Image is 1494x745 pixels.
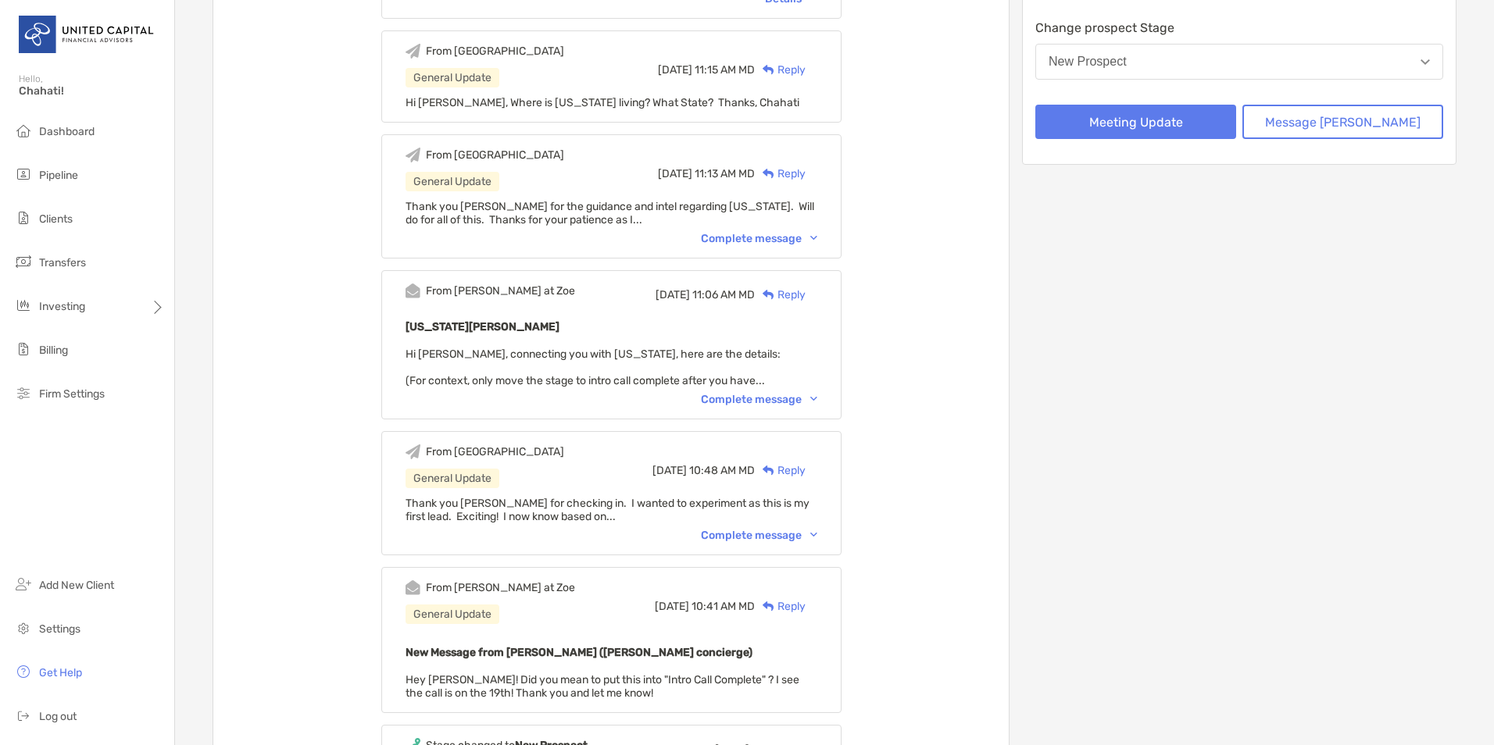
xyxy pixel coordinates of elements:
span: [DATE] [655,600,689,613]
img: firm-settings icon [14,383,33,402]
img: Event icon [406,148,420,162]
img: Chevron icon [810,533,817,537]
img: add_new_client icon [14,575,33,594]
img: Event icon [406,283,420,298]
span: Hi [PERSON_NAME], connecting you with [US_STATE], here are the details: (For context, only move t... [406,348,781,387]
div: Reply [755,462,806,479]
img: get-help icon [14,662,33,681]
img: Chevron icon [810,397,817,401]
img: Open dropdown arrow [1421,59,1430,65]
b: New Message from [PERSON_NAME] ([PERSON_NAME] concierge) [406,646,752,659]
div: From [GEOGRAPHIC_DATA] [426,148,564,162]
img: Reply icon [763,465,774,476]
button: New Prospect [1035,44,1443,80]
img: Reply icon [763,601,774,611]
button: Message [PERSON_NAME] [1242,105,1443,139]
span: 11:06 AM MD [692,288,755,301]
span: 11:13 AM MD [695,167,755,180]
img: Reply icon [763,65,774,75]
img: pipeline icon [14,165,33,184]
div: Complete message [701,393,817,406]
p: Change prospect Stage [1035,18,1443,37]
div: Reply [755,62,806,78]
span: Dashboard [39,125,95,138]
div: General Update [406,469,499,488]
div: Complete message [701,232,817,245]
span: Log out [39,710,77,723]
button: Meeting Update [1035,105,1236,139]
img: transfers icon [14,252,33,271]
img: investing icon [14,296,33,315]
img: Chevron icon [810,236,817,241]
img: logout icon [14,706,33,725]
div: From [GEOGRAPHIC_DATA] [426,445,564,458]
div: Reply [755,598,806,615]
div: From [PERSON_NAME] at Zoe [426,284,575,298]
span: [DATE] [658,63,692,77]
img: clients icon [14,209,33,227]
span: Transfers [39,256,86,269]
div: Reply [755,166,806,182]
img: United Capital Logo [19,6,155,62]
img: dashboard icon [14,121,33,140]
span: Thank you [PERSON_NAME] for the guidance and intel regarding [US_STATE]. Will do for all of this.... [406,200,814,226]
div: From [PERSON_NAME] at Zoe [426,581,575,594]
span: Hey [PERSON_NAME]! Did you mean to put this into "Intro Call Complete" ? I see the call is on the... [406,673,799,700]
div: From [GEOGRAPHIC_DATA] [426,45,564,58]
div: General Update [406,604,499,624]
img: Event icon [406,580,420,595]
div: General Update [406,68,499,87]
img: billing icon [14,340,33,358]
span: Clients [39,212,73,226]
img: Reply icon [763,169,774,179]
span: Thank you [PERSON_NAME] for checking in. I wanted to experiment as this is my first lead. Excitin... [406,497,810,523]
span: [DATE] [652,464,687,477]
span: Hi [PERSON_NAME], Where is [US_STATE] living? What State? Thanks, Chahati [406,96,799,109]
span: Settings [39,622,80,636]
span: [DATE] [656,288,690,301]
span: Add New Client [39,579,114,592]
img: settings icon [14,618,33,637]
div: Complete message [701,529,817,542]
span: Investing [39,300,85,313]
img: Event icon [406,44,420,59]
span: Get Help [39,666,82,679]
b: [US_STATE][PERSON_NAME] [406,320,559,333]
div: General Update [406,172,499,191]
img: Event icon [406,444,420,459]
span: Chahati! [19,84,165,98]
span: Firm Settings [39,387,105,401]
span: Pipeline [39,169,78,182]
span: [DATE] [658,167,692,180]
span: 11:15 AM MD [695,63,755,77]
div: New Prospect [1049,55,1127,69]
span: 10:48 AM MD [689,464,755,477]
span: Billing [39,344,68,357]
img: Reply icon [763,290,774,300]
span: 10:41 AM MD [692,600,755,613]
div: Reply [755,287,806,303]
